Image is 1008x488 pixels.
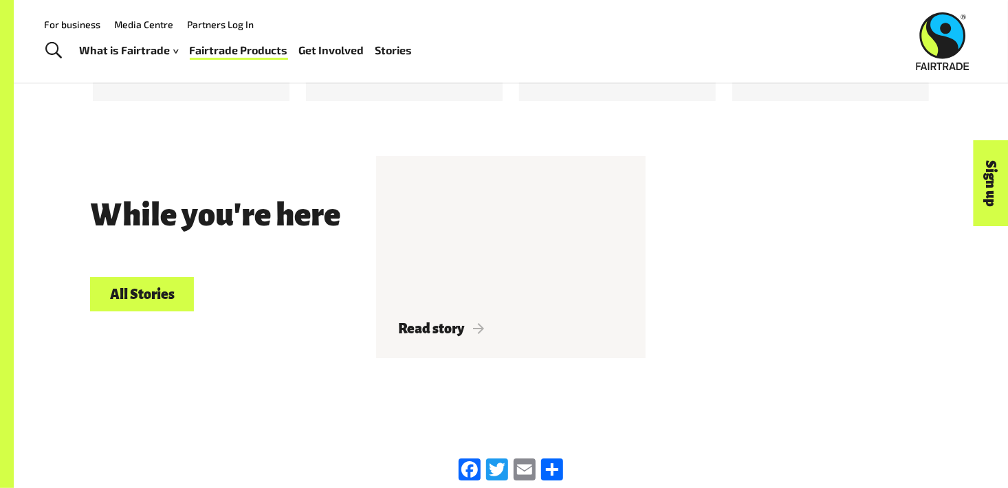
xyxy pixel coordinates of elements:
a: Fairtrade Products [190,41,288,60]
a: Toggle Search [37,34,71,68]
a: Stories [375,41,413,60]
a: Email [511,458,538,483]
a: Partners Log In [187,19,254,30]
span: Read story [398,321,484,336]
img: Fairtrade Australia New Zealand logo [917,12,969,70]
a: All Stories [90,277,194,312]
a: For business [44,19,100,30]
a: What is Fairtrade [80,41,179,60]
a: Media Centre [114,19,173,30]
a: Get Involved [299,41,364,60]
a: Twitter [483,458,511,483]
h3: While you're here [90,198,340,232]
a: Share [538,458,566,483]
a: Facebook [456,458,483,483]
a: Read story [376,156,646,358]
